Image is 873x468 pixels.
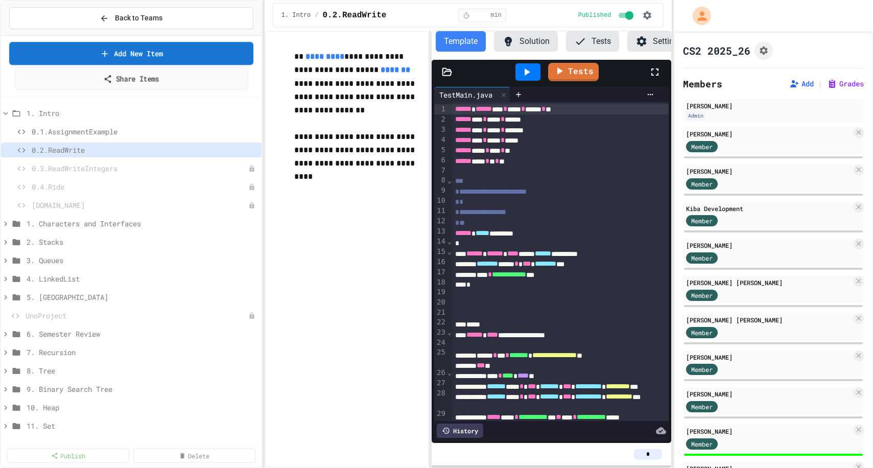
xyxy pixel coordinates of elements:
[434,196,447,206] div: 10
[578,9,636,21] div: Content is published and visible to students
[436,31,486,52] button: Template
[434,317,447,327] div: 22
[691,402,713,411] span: Member
[248,165,255,172] div: Unpublished
[434,327,447,338] div: 23
[434,237,447,247] div: 14
[9,42,253,65] a: Add New Item
[32,145,257,155] span: 0.2.ReadWrite
[27,365,257,376] span: 8. Tree
[27,402,257,413] span: 10. Heap
[27,329,257,339] span: 6. Semester Review
[434,247,447,257] div: 15
[682,4,714,28] div: My Account
[434,114,447,125] div: 2
[248,183,255,191] div: Unpublished
[32,200,248,210] span: [DOMAIN_NAME]
[434,226,447,237] div: 13
[434,135,447,145] div: 4
[434,104,447,114] div: 1
[27,439,257,450] span: 12. Map
[683,77,722,91] h2: Members
[437,424,483,438] div: History
[691,216,713,225] span: Member
[434,166,447,176] div: 7
[434,125,447,135] div: 3
[686,101,861,110] div: [PERSON_NAME]
[7,449,129,463] a: Publish
[434,347,447,368] div: 25
[323,9,387,21] span: 0.2.ReadWrite
[434,257,447,267] div: 16
[578,11,611,19] span: Published
[686,427,852,436] div: [PERSON_NAME]
[686,241,852,250] div: [PERSON_NAME]
[686,111,705,120] div: Admin
[434,388,447,409] div: 28
[434,206,447,216] div: 11
[683,43,750,58] h1: CS2 2025_26
[434,409,447,429] div: 29
[248,312,255,319] div: Unpublished
[315,11,318,19] span: /
[686,167,852,176] div: [PERSON_NAME]
[691,142,713,151] span: Member
[32,163,248,174] span: 0.3.ReadWriteIntegers
[434,277,447,288] div: 18
[447,368,452,377] span: Fold line
[14,67,248,90] a: Share Items
[27,237,257,247] span: 2. Stacks
[788,383,863,426] iframe: chat widget
[434,368,447,378] div: 26
[248,202,255,209] div: Unpublished
[434,145,447,155] div: 5
[447,176,452,184] span: Fold line
[691,253,713,263] span: Member
[789,79,814,89] button: Add
[434,378,447,388] div: 27
[434,87,510,102] div: TestMain.java
[686,204,852,213] div: Kiba Development
[566,31,619,52] button: Tests
[490,11,502,19] span: min
[27,273,257,284] span: 4. LinkedList
[27,255,257,266] span: 3. Queues
[434,175,447,185] div: 8
[434,155,447,166] div: 6
[447,237,452,245] span: Fold line
[627,31,691,52] button: Settings
[27,347,257,358] span: 7. Recursion
[494,31,558,52] button: Solution
[686,389,852,399] div: [PERSON_NAME]
[691,291,713,300] span: Member
[691,439,713,449] span: Member
[686,129,852,138] div: [PERSON_NAME]
[434,338,447,348] div: 24
[686,315,852,324] div: [PERSON_NAME] [PERSON_NAME]
[818,78,823,90] span: |
[27,420,257,431] span: 11. Set
[434,89,498,100] div: TestMain.java
[434,267,447,277] div: 17
[830,427,863,458] iframe: chat widget
[434,287,447,297] div: 19
[115,13,162,24] span: Back to Teams
[281,11,311,19] span: 1. Intro
[32,181,248,192] span: 0.4.Ride
[686,278,852,287] div: [PERSON_NAME] [PERSON_NAME]
[27,218,257,229] span: 1. Characters and Interfaces
[434,185,447,196] div: 9
[827,79,864,89] button: Grades
[434,216,447,226] div: 12
[434,308,447,318] div: 21
[9,7,253,29] button: Back to Teams
[133,449,255,463] a: Delete
[754,41,773,60] button: Assignment Settings
[447,328,452,336] span: Fold line
[434,297,447,308] div: 20
[691,365,713,374] span: Member
[691,179,713,189] span: Member
[548,63,599,81] a: Tests
[27,108,257,119] span: 1. Intro
[32,126,257,137] span: 0.1.AssignmentExample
